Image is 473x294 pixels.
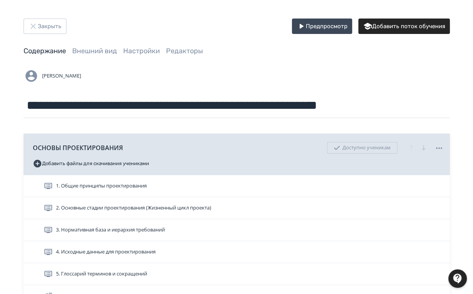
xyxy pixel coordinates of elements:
button: Закрыть [24,19,66,34]
span: ОСНОВЫ ПРОЕКТИРОВАНИЯ [33,143,123,152]
span: 4. Исходные данные для проектирования [56,248,156,256]
button: Добавить файлы для скачивания учениками [33,157,149,170]
div: 3. Нормативная база и иерархия требований [24,219,450,241]
span: 5. Глоссарий терминов и сокращений [56,270,147,278]
span: 3. Нормативная база и иерархия требований [56,226,165,234]
div: 2. Основные стадии проектирования (Жизненный цикл проекта) [24,197,450,219]
button: Предпросмотр [292,19,352,34]
a: Настройки [123,47,160,55]
a: Внешний вид [72,47,117,55]
div: Доступно ученикам [327,142,397,154]
div: 1. Общие принципы проектирования [24,175,450,197]
span: 2. Основные стадии проектирования (Жизненный цикл проекта) [56,204,211,212]
a: Содержание [24,47,66,55]
div: 5. Глоссарий терминов и сокращений [24,263,450,285]
div: 4. Исходные данные для проектирования [24,241,450,263]
span: [PERSON_NAME] [42,72,81,80]
a: Редакторы [166,47,203,55]
button: Добавить поток обучения [358,19,450,34]
span: 1. Общие принципы проектирования [56,182,147,190]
